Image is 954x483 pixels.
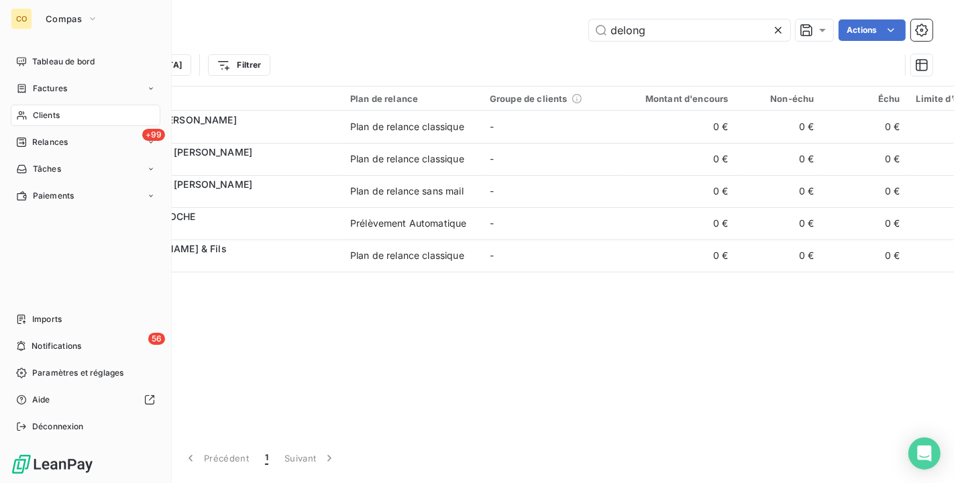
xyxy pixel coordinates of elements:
[32,136,68,148] span: Relances
[621,207,737,239] td: 0 €
[621,143,737,175] td: 0 €
[32,313,62,325] span: Imports
[823,143,908,175] td: 0 €
[93,127,334,140] span: 66710
[32,340,81,352] span: Notifications
[621,175,737,207] td: 0 €
[737,207,823,239] td: 0 €
[11,8,32,30] div: CO
[490,121,494,132] span: -
[276,444,344,472] button: Suivant
[490,217,494,229] span: -
[350,93,474,104] div: Plan de relance
[737,175,823,207] td: 0 €
[350,152,464,166] div: Plan de relance classique
[823,239,908,272] td: 0 €
[629,93,729,104] div: Montant d'encours
[93,178,252,190] span: [PERSON_NAME] [PERSON_NAME]
[257,444,276,472] button: 1
[737,111,823,143] td: 0 €
[32,394,50,406] span: Aide
[823,207,908,239] td: 0 €
[148,333,165,345] span: 56
[208,54,270,76] button: Filtrer
[823,111,908,143] td: 0 €
[142,129,165,141] span: +99
[11,453,94,475] img: Logo LeanPay
[831,93,900,104] div: Échu
[93,223,334,237] span: 41518
[490,185,494,197] span: -
[737,239,823,272] td: 0 €
[176,444,257,472] button: Précédent
[737,143,823,175] td: 0 €
[621,239,737,272] td: 0 €
[93,191,334,205] span: 719
[490,93,568,104] span: Groupe de clients
[32,367,123,379] span: Paramètres et réglages
[490,250,494,261] span: -
[745,93,814,104] div: Non-échu
[823,175,908,207] td: 0 €
[265,451,268,465] span: 1
[350,120,464,133] div: Plan de relance classique
[839,19,906,41] button: Actions
[350,184,464,198] div: Plan de relance sans mail
[33,109,60,121] span: Clients
[32,421,84,433] span: Déconnexion
[33,190,74,202] span: Paiements
[350,217,466,230] div: Prélèvement Automatique
[33,83,67,95] span: Factures
[93,146,252,158] span: [PERSON_NAME] [PERSON_NAME]
[350,249,464,262] div: Plan de relance classique
[621,111,737,143] td: 0 €
[46,13,82,24] span: Compas
[11,389,160,411] a: Aide
[93,256,334,269] span: 42037
[93,159,334,172] span: 11648
[908,437,941,470] div: Open Intercom Messenger
[32,56,95,68] span: Tableau de bord
[589,19,790,41] input: Rechercher
[33,163,61,175] span: Tâches
[490,153,494,164] span: -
